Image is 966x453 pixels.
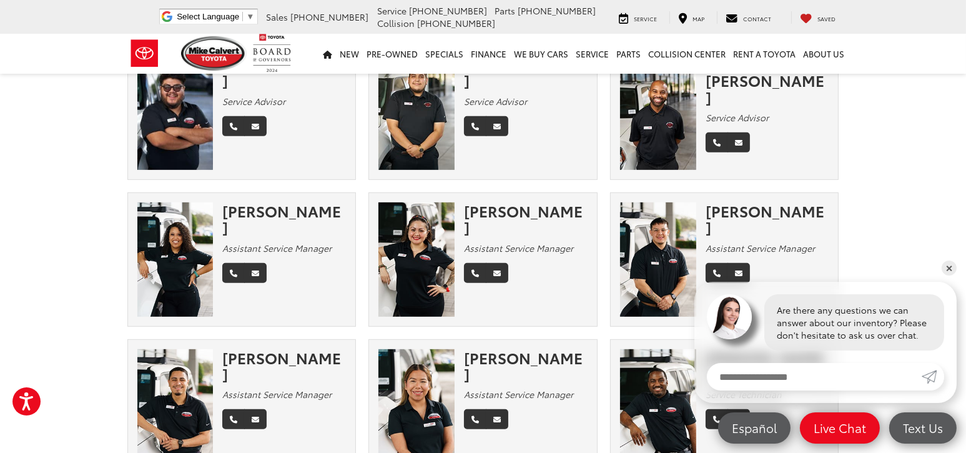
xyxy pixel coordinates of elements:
[511,34,573,74] a: WE BUY CARS
[177,12,239,21] span: Select Language
[418,17,496,29] span: [PHONE_NUMBER]
[464,388,573,401] em: Assistant Service Manager
[706,263,728,283] a: Phone
[889,412,957,444] a: Text Us
[573,34,613,74] a: Service
[181,36,247,71] img: Mike Calvert Toyota
[222,263,245,283] a: Phone
[613,34,645,74] a: Parts
[378,17,415,29] span: Collision
[800,412,880,444] a: Live Chat
[518,4,596,17] span: [PHONE_NUMBER]
[222,202,346,236] div: [PERSON_NAME]
[707,294,752,339] img: Agent profile photo
[730,34,800,74] a: Rent a Toyota
[922,363,944,391] a: Submit
[486,263,508,283] a: Email
[818,14,836,22] span: Saved
[244,116,267,136] a: Email
[727,263,750,283] a: Email
[464,202,588,236] div: [PERSON_NAME]
[222,56,346,89] div: [PERSON_NAME]
[337,34,363,74] a: New
[693,14,705,22] span: Map
[707,363,922,391] input: Enter your message
[610,11,667,24] a: Service
[486,409,508,429] a: Email
[363,34,422,74] a: Pre-Owned
[464,242,573,254] em: Assistant Service Manager
[422,34,468,74] a: Specials
[807,420,872,436] span: Live Chat
[726,420,783,436] span: Español
[246,12,254,21] span: ▼
[468,34,511,74] a: Finance
[717,11,781,24] a: Contact
[620,202,696,317] img: Kevin Ramos
[177,12,254,21] a: Select Language​
[244,263,267,283] a: Email
[378,202,455,317] img: Lilly Perez
[222,116,245,136] a: Phone
[464,263,486,283] a: Phone
[706,242,815,254] em: Assistant Service Manager
[727,409,750,429] a: Email
[495,4,516,17] span: Parts
[267,11,288,23] span: Sales
[620,56,696,170] img: Levar "Duke" Woodard
[291,11,369,23] span: [PHONE_NUMBER]
[800,34,849,74] a: About Us
[464,116,486,136] a: Phone
[897,420,949,436] span: Text Us
[791,11,845,24] a: My Saved Vehicles
[410,4,488,17] span: [PHONE_NUMBER]
[706,409,728,429] a: Phone
[378,4,407,17] span: Service
[222,409,245,429] a: Phone
[727,132,750,152] a: Email
[706,202,829,236] div: [PERSON_NAME]
[764,294,944,351] div: Are there any questions we can answer about our inventory? Please don't hesitate to ask us over c...
[222,388,332,401] em: Assistant Service Manager
[121,33,168,74] img: Toyota
[137,56,214,170] img: Steven Bonilla
[222,95,285,107] em: Service Advisor
[464,95,527,107] em: Service Advisor
[706,111,769,124] em: Service Advisor
[464,56,588,89] div: [PERSON_NAME]
[744,14,772,22] span: Contact
[242,12,243,21] span: ​
[320,34,337,74] a: Home
[222,349,346,382] div: [PERSON_NAME]
[137,202,214,317] img: Angel Earvin
[222,242,332,254] em: Assistant Service Manager
[634,14,658,22] span: Service
[378,56,455,170] img: Oscar Vasquez
[669,11,714,24] a: Map
[464,349,588,382] div: [PERSON_NAME]
[706,56,829,105] div: Levar "Duke" [PERSON_NAME]
[486,116,508,136] a: Email
[718,412,791,444] a: Español
[244,409,267,429] a: Email
[706,132,728,152] a: Phone
[464,409,486,429] a: Phone
[645,34,730,74] a: Collision Center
